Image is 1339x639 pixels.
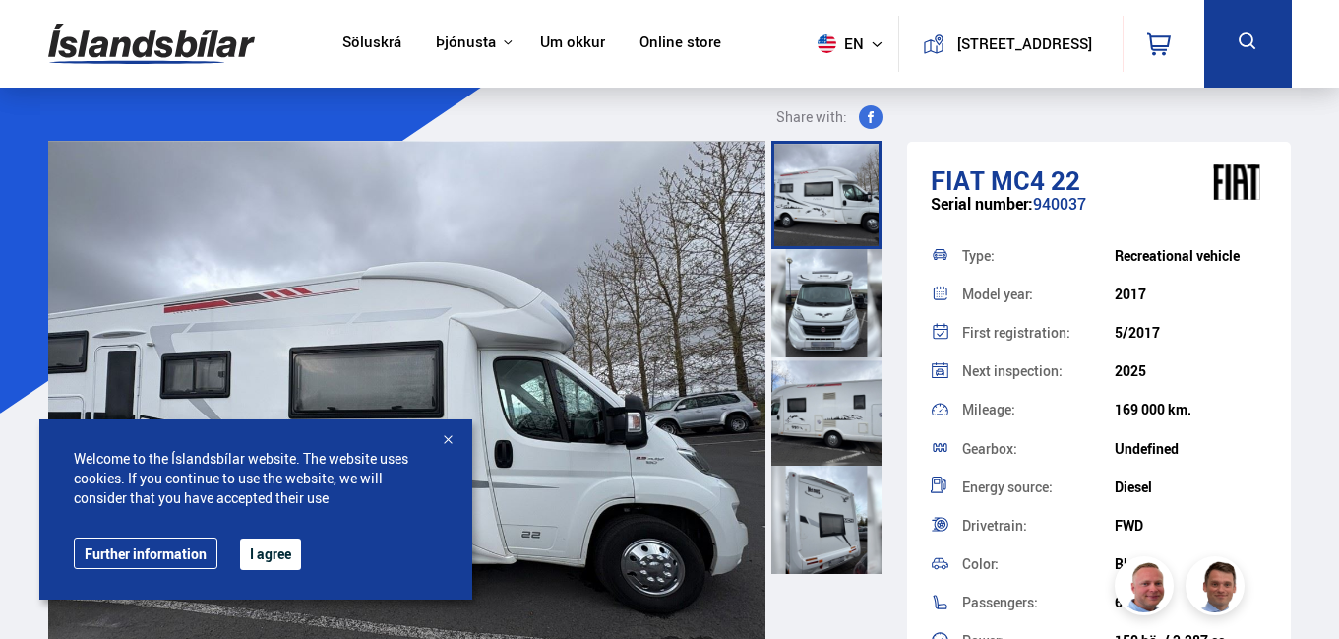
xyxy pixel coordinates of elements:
[952,35,1097,52] button: [STREET_ADDRESS]
[342,33,401,54] a: Söluskrá
[962,403,1115,416] div: Mileage:
[540,33,605,54] a: Um okkur
[74,538,217,569] a: Further information
[1118,559,1177,618] img: siFngHWaQ9KaOqBr.png
[48,12,255,76] img: G0Ugv5HjCgRt.svg
[991,162,1080,198] span: MC4 22
[910,16,1111,72] a: [STREET_ADDRESS]
[1115,479,1267,495] div: Diesel
[962,442,1115,456] div: Gearbox:
[1115,287,1267,302] div: 2017
[962,288,1115,301] div: Model year:
[768,105,890,129] button: Share with:
[1188,559,1248,618] img: FbJEzSuNWCJXmdc-.webp
[962,480,1115,494] div: Energy source:
[1115,441,1267,457] div: Undefined
[74,449,438,508] span: Welcome to the Íslandsbílar website. The website uses cookies. If you continue to use the website...
[962,326,1115,340] div: First registration:
[1115,325,1267,341] div: 5/2017
[931,162,985,198] span: Fiat
[962,596,1115,609] div: Passengers:
[962,557,1115,571] div: Color:
[1115,402,1267,417] div: 169 000 km.
[776,105,847,129] span: Share with:
[962,519,1115,533] div: Drivetrain:
[1115,248,1267,264] div: Recreational vehicle
[818,34,836,53] img: svg+xml;base64,PHN2ZyB4bWxucz0iaHR0cDovL3d3dy53My5vcmcvMjAwMC9zdmciIHdpZHRoPSI1MTIiIGhlaWdodD0iNT...
[931,195,1267,233] div: 940037
[1115,518,1267,534] div: FWD
[810,15,898,73] button: en
[436,33,496,52] button: Þjónusta
[639,33,721,54] a: Online store
[240,539,301,570] button: I agree
[962,364,1115,378] div: Next inspection:
[962,249,1115,263] div: Type:
[1197,152,1276,213] img: brand logo
[931,193,1033,215] span: Serial number:
[1115,363,1267,379] div: 2025
[810,34,859,53] span: en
